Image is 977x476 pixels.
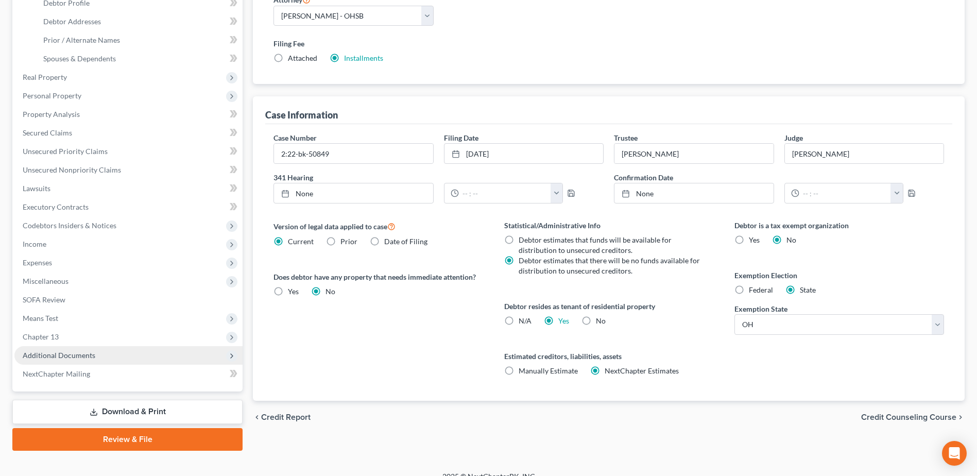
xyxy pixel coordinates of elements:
[265,109,338,121] div: Case Information
[253,413,311,421] button: chevron_left Credit Report
[519,316,532,325] span: N/A
[800,285,816,294] span: State
[614,183,773,203] a: None
[749,285,773,294] span: Federal
[942,441,967,466] div: Open Intercom Messenger
[519,256,700,275] span: Debtor estimates that there will be no funds available for distribution to unsecured creditors.
[14,365,243,383] a: NextChapter Mailing
[43,54,116,63] span: Spouses & Dependents
[558,316,569,325] a: Yes
[504,351,714,362] label: Estimated creditors, liabilities, assets
[253,413,261,421] i: chevron_left
[23,351,95,360] span: Additional Documents
[288,237,314,246] span: Current
[12,400,243,424] a: Download & Print
[14,161,243,179] a: Unsecured Nonpriority Claims
[734,270,944,281] label: Exemption Election
[784,132,803,143] label: Judge
[273,132,317,143] label: Case Number
[23,202,89,211] span: Executory Contracts
[23,128,72,137] span: Secured Claims
[614,132,638,143] label: Trustee
[614,144,773,163] input: --
[23,147,108,156] span: Unsecured Priority Claims
[734,220,944,231] label: Debtor is a tax exempt organization
[23,91,81,100] span: Personal Property
[605,366,679,375] span: NextChapter Estimates
[504,220,714,231] label: Statistical/Administrative Info
[749,235,760,244] span: Yes
[23,314,58,322] span: Means Test
[288,54,317,62] span: Attached
[23,240,46,248] span: Income
[340,237,357,246] span: Prior
[325,287,335,296] span: No
[43,17,101,26] span: Debtor Addresses
[861,413,965,421] button: Credit Counseling Course chevron_right
[23,295,65,304] span: SOFA Review
[609,172,949,183] label: Confirmation Date
[785,144,944,163] input: --
[273,271,483,282] label: Does debtor have any property that needs immediate attention?
[14,105,243,124] a: Property Analysis
[23,165,121,174] span: Unsecured Nonpriority Claims
[384,237,427,246] span: Date of Filing
[273,38,944,49] label: Filing Fee
[504,301,714,312] label: Debtor resides as tenant of residential property
[268,172,609,183] label: 341 Hearing
[786,235,796,244] span: No
[12,428,243,451] a: Review & File
[444,132,478,143] label: Filing Date
[14,179,243,198] a: Lawsuits
[14,124,243,142] a: Secured Claims
[273,220,483,232] label: Version of legal data applied to case
[14,142,243,161] a: Unsecured Priority Claims
[288,287,299,296] span: Yes
[23,258,52,267] span: Expenses
[734,303,787,314] label: Exemption State
[35,49,243,68] a: Spouses & Dependents
[459,183,551,203] input: -- : --
[43,36,120,44] span: Prior / Alternate Names
[23,369,90,378] span: NextChapter Mailing
[444,144,603,163] a: [DATE]
[799,183,892,203] input: -- : --
[23,221,116,230] span: Codebtors Insiders & Notices
[23,184,50,193] span: Lawsuits
[35,31,243,49] a: Prior / Alternate Names
[23,110,80,118] span: Property Analysis
[23,73,67,81] span: Real Property
[519,235,672,254] span: Debtor estimates that funds will be available for distribution to unsecured creditors.
[14,291,243,309] a: SOFA Review
[274,144,433,163] input: Enter case number...
[861,413,956,421] span: Credit Counseling Course
[956,413,965,421] i: chevron_right
[596,316,606,325] span: No
[519,366,578,375] span: Manually Estimate
[35,12,243,31] a: Debtor Addresses
[14,198,243,216] a: Executory Contracts
[23,277,68,285] span: Miscellaneous
[274,183,433,203] a: None
[23,332,59,341] span: Chapter 13
[261,413,311,421] span: Credit Report
[344,54,383,62] a: Installments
